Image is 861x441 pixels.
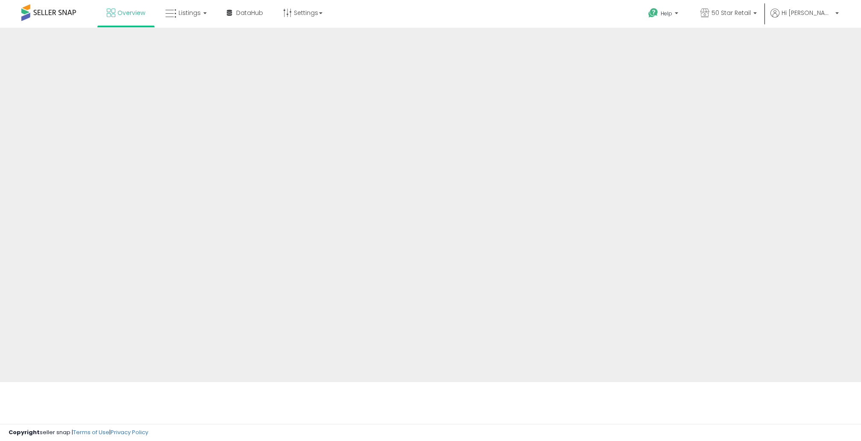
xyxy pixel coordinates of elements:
[712,9,751,17] span: 50 Star Retail
[770,9,839,28] a: Hi [PERSON_NAME]
[236,9,263,17] span: DataHub
[179,9,201,17] span: Listings
[782,9,833,17] span: Hi [PERSON_NAME]
[661,10,672,17] span: Help
[641,1,687,28] a: Help
[648,8,659,18] i: Get Help
[117,9,145,17] span: Overview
